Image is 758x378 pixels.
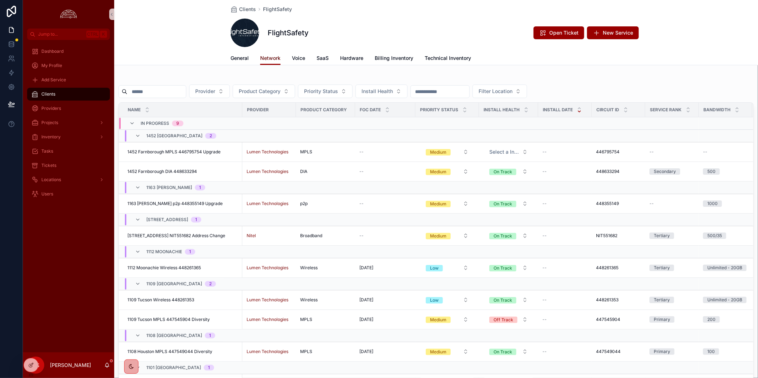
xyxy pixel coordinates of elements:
span: 1109 Tucson MPLS 447545904 Diversity [127,317,210,322]
a: -- [359,149,411,155]
a: Wireless [300,265,351,271]
a: 1163 [PERSON_NAME] p2p 448355149 Upgrade [127,201,238,206]
div: Secondary [654,168,676,175]
div: Medium [430,349,446,355]
a: 1452 Farnborough MPLS 446795754 Upgrade [127,149,238,155]
div: Tertiary [654,233,670,239]
div: Medium [430,233,446,239]
span: Dashboard [41,48,64,54]
span: Install Health [362,88,393,95]
a: Lumen Technologies [247,169,288,174]
span: 448355149 [596,201,619,206]
a: Select Button [420,145,475,159]
button: Select Button [484,197,534,210]
button: Select Button [473,85,527,98]
a: Wireless [300,297,351,303]
span: 447549044 [596,349,621,354]
span: Provider [195,88,215,95]
a: Clients [231,6,256,13]
span: Inventory [41,134,61,140]
a: Select Button [420,345,475,358]
a: -- [703,149,748,155]
span: Billing Inventory [375,55,413,62]
span: 1112 Moonachie [146,249,182,255]
a: Lumen Technologies [247,297,288,303]
a: 500/35 [703,233,748,239]
span: In Progress [141,121,169,126]
a: 447545904 [596,317,641,322]
span: 1452 [GEOGRAPHIC_DATA] [146,133,202,139]
a: Lumen Technologies [247,201,288,206]
span: Clients [239,6,256,13]
a: [DATE] [359,317,411,322]
a: 1109 Tucson MPLS 447545904 Diversity [127,317,238,322]
div: Medium [430,149,446,155]
span: New Service [603,29,633,36]
span: -- [542,169,547,174]
div: 1 [195,217,197,223]
a: -- [542,169,587,174]
a: 446795754 [596,149,641,155]
a: DIA [300,169,351,174]
span: [STREET_ADDRESS] NIT551682 Address Change [127,233,225,239]
span: SaaS [317,55,329,62]
span: -- [542,265,547,271]
a: 200 [703,316,748,323]
button: Select Button [189,85,230,98]
span: Filter Location [479,88,512,95]
div: On Track [494,349,512,355]
a: Lumen Technologies [247,169,292,174]
span: Nitel [247,233,256,239]
a: Unlimited - 20GB [703,265,748,271]
span: 1108 [GEOGRAPHIC_DATA] [146,333,202,338]
div: Primary [654,316,670,323]
button: Select Button [484,345,534,358]
div: On Track [494,265,512,271]
a: Tertiary [650,265,694,271]
span: [STREET_ADDRESS] [146,217,188,223]
a: 447549044 [596,349,641,354]
a: Select Button [420,293,475,307]
div: Tertiary [654,265,670,271]
span: 1101 [GEOGRAPHIC_DATA] [146,365,201,371]
a: Select Button [483,261,534,275]
span: MPLS [300,149,312,155]
button: Select Button [420,197,474,210]
div: Unlimited - 20GB [707,265,742,271]
span: 448261365 [596,265,618,271]
a: My Profile [27,59,110,72]
span: p2p [300,201,308,206]
button: Select Button [298,85,353,98]
button: Select Button [484,145,534,158]
span: Circuit ID [596,107,619,113]
span: Wireless [300,265,318,271]
button: Select Button [484,165,534,178]
span: General [231,55,249,62]
span: Select a Install Health [489,148,519,155]
span: 1163 [PERSON_NAME] [146,185,192,190]
button: Select Button [420,261,474,274]
a: 448633294 [596,169,641,174]
a: Lumen Technologies [247,349,288,354]
span: Lumen Technologies [247,265,288,271]
div: 1 [209,333,211,338]
div: 500/35 [707,233,722,239]
span: -- [542,201,547,206]
span: Install Health [484,107,520,113]
a: Select Button [420,165,475,178]
div: 9 [176,121,179,126]
div: 2 [209,133,212,139]
div: 1000 [707,200,718,207]
button: Select Button [420,293,474,306]
span: 448261353 [596,297,618,303]
span: [DATE] [359,317,373,322]
a: [DATE] [359,265,411,271]
span: Users [41,191,53,197]
a: Primary [650,316,694,323]
a: NIT551682 [596,233,641,239]
a: p2p [300,201,351,206]
a: Lumen Technologies [247,265,292,271]
a: Select Button [420,261,475,275]
span: Jump to... [38,31,84,37]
